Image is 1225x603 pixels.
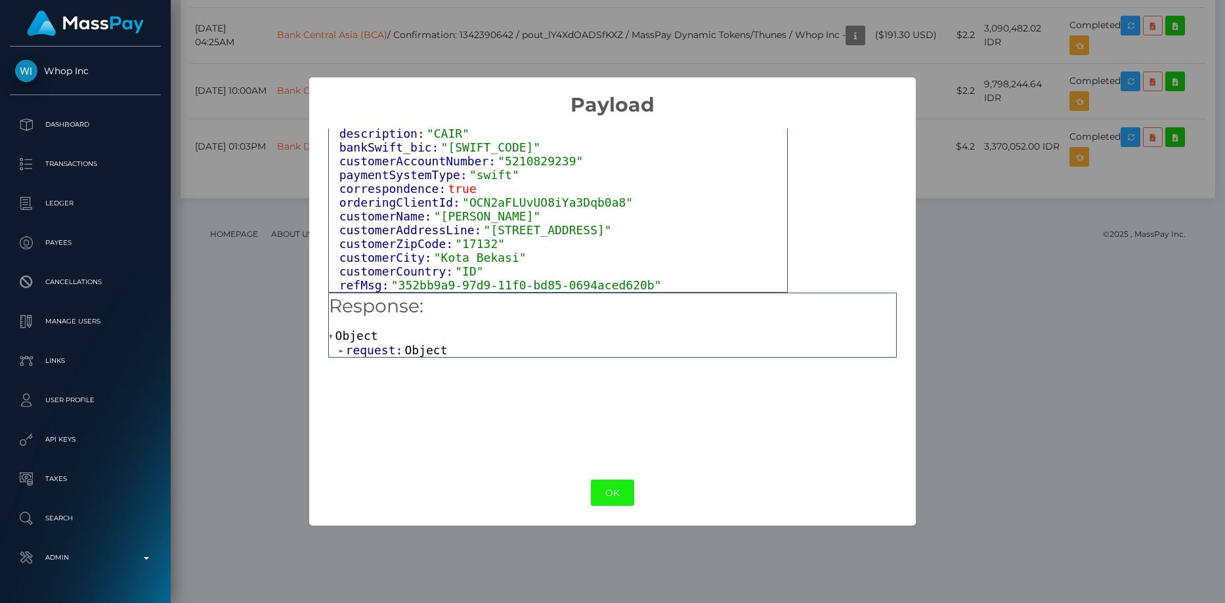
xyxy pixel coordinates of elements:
h5: Response: [329,293,897,320]
span: "OCN2aFLUvUO8iYa3Dqb0a8" [462,196,633,209]
img: Whop Inc [15,60,37,82]
button: OK [591,480,634,507]
span: "swift" [469,168,519,182]
span: "Kota Bekasi" [434,251,527,264]
span: "[SWIFT_CODE]" [441,140,541,154]
span: description: [339,127,427,140]
span: Object [405,343,448,357]
span: "352bb9a9-97d9-11f0-bd85-0694aced620b" [391,278,662,292]
p: Manage Users [15,312,156,331]
span: bankSwift_bic: [339,140,441,154]
p: Links [15,351,156,371]
h2: Payload [309,77,916,117]
span: "5210829239" [498,154,583,168]
span: refMsg: [339,278,391,292]
span: request: [346,343,405,357]
p: Admin [15,548,156,568]
img: MassPay Logo [27,10,144,36]
span: Object [335,329,378,343]
span: customerZipCode: [339,237,456,251]
span: "ID" [455,264,483,278]
span: customerCity: [339,251,434,264]
p: Taxes [15,469,156,489]
span: customerAccountNumber: [339,154,498,168]
p: Search [15,509,156,528]
p: Transactions [15,154,156,174]
span: "17132" [455,237,505,251]
p: User Profile [15,390,156,410]
span: "[STREET_ADDRESS]" [484,223,612,237]
span: customerCountry: [339,264,456,278]
span: paymentSystemType: [339,168,469,182]
span: "[PERSON_NAME]" [434,209,541,223]
span: "CAIR" [427,127,469,140]
span: true [448,182,476,196]
p: API Keys [15,430,156,449]
span: Whop Inc [10,65,161,77]
span: customerName: [339,209,434,223]
span: orderingClientId: [339,196,462,209]
p: Ledger [15,194,156,213]
p: Cancellations [15,272,156,292]
p: Payees [15,233,156,253]
p: Dashboard [15,115,156,135]
span: correspondence: [339,182,448,196]
span: customerAddressLine: [339,223,484,237]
